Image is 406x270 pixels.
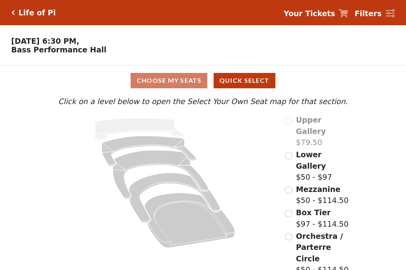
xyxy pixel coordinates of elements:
[284,8,348,19] a: Your Tickets
[296,207,349,229] label: $97 - $114.50
[11,10,15,15] a: Click here to go back to filters
[296,114,350,148] label: $79.50
[284,9,335,18] strong: Your Tickets
[296,208,330,217] span: Box Tier
[296,149,350,183] label: $50 - $97
[56,96,350,107] p: Click on a level below to open the Select Your Own Seat map for that section.
[102,136,197,166] path: Lower Gallery - Seats Available: 108
[144,193,235,248] path: Orchestra / Parterre Circle - Seats Available: 19
[354,8,395,19] a: Filters
[214,73,275,88] button: Quick Select
[296,184,349,206] label: $50 - $114.50
[296,185,340,194] span: Mezzanine
[95,118,185,140] path: Upper Gallery - Seats Available: 0
[354,9,382,18] strong: Filters
[296,232,343,263] span: Orchestra / Parterre Circle
[296,115,326,136] span: Upper Gallery
[296,150,326,170] span: Lower Gallery
[18,8,56,17] h5: Life of Pi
